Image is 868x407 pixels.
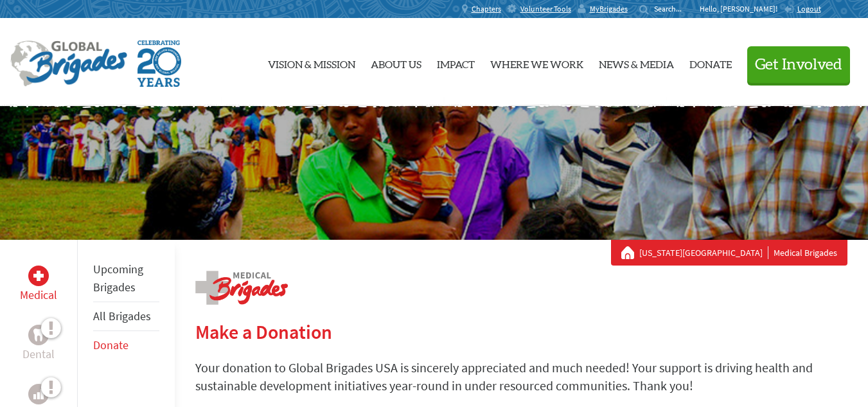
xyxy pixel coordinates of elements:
li: Upcoming Brigades [93,255,159,302]
a: All Brigades [93,309,151,323]
div: Dental [28,325,49,345]
a: About Us [371,29,421,96]
div: Medical Brigades [621,246,837,259]
span: Volunteer Tools [520,4,571,14]
img: Medical [33,271,44,281]
img: Global Brigades Celebrating 20 Years [137,41,181,87]
p: Your donation to Global Brigades USA is sincerely appreciated and much needed! Your support is dr... [195,359,847,395]
img: Business [33,389,44,399]
a: MedicalMedical [20,266,57,304]
p: Medical [20,286,57,304]
img: logo-medical.png [195,271,288,305]
input: Search... [654,4,691,14]
p: Hello, [PERSON_NAME]! [700,4,784,14]
a: DentalDental [22,325,55,363]
a: Vision & Mission [268,29,355,96]
a: Logout [784,4,821,14]
div: Medical [28,266,49,286]
span: MyBrigades [590,4,628,14]
a: Where We Work [490,29,583,96]
span: Logout [797,4,821,14]
a: Impact [437,29,475,96]
div: Business [28,384,49,404]
a: Donate [689,29,732,96]
button: Get Involved [747,46,850,83]
img: Dental [33,329,44,341]
a: News & Media [599,29,674,96]
span: Get Involved [755,57,842,73]
img: Global Brigades Logo [10,41,127,87]
span: Chapters [472,4,501,14]
a: Upcoming Brigades [93,262,143,294]
li: All Brigades [93,302,159,331]
a: Donate [93,338,128,352]
h2: Make a Donation [195,320,847,343]
a: [US_STATE][GEOGRAPHIC_DATA] [639,246,768,259]
li: Donate [93,331,159,359]
p: Dental [22,345,55,363]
